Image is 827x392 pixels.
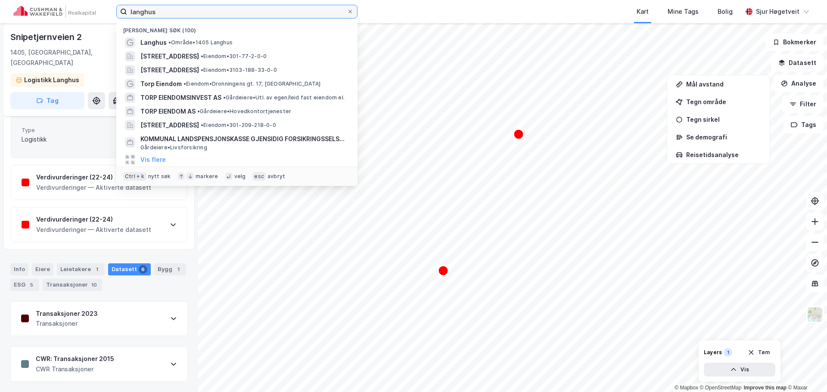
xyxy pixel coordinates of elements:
span: • [168,39,171,46]
div: Se demografi [686,133,761,141]
span: Eiendom • 3103-188-33-0-0 [201,67,277,74]
div: CWR: Transaksjoner 2015 [36,354,114,364]
div: Reisetidsanalyse [686,151,761,158]
iframe: Chat Widget [784,351,827,392]
div: nytt søk [148,173,171,180]
span: • [201,53,203,59]
div: Verdivurderinger — Aktiverte datasett [36,182,151,193]
button: Datasett [771,54,824,71]
div: markere [196,173,218,180]
div: Tegn område [686,98,761,105]
div: Eiere [32,263,53,275]
div: Mine Tags [668,6,699,17]
span: Torp Eiendom [140,79,182,89]
div: 1 [724,348,732,357]
div: Kontrollprogram for chat [784,351,827,392]
span: Gårdeiere • Utl. av egen/leid fast eiendom el. [223,94,345,101]
div: Verdivurderinger — Aktiverte datasett [36,225,151,235]
span: [STREET_ADDRESS] [140,65,199,75]
div: velg [234,173,246,180]
div: Datasett [108,263,151,275]
span: TORP EIENDOM AS [140,106,196,117]
button: Filter [782,96,824,113]
div: 10 [90,281,99,289]
div: Snipetjernveien 2 [10,30,84,44]
div: Layers [704,349,722,356]
div: 1405, [GEOGRAPHIC_DATA], [GEOGRAPHIC_DATA] [10,47,134,68]
button: Bokmerker [765,34,824,51]
div: Logistikk Langhus [24,75,79,85]
input: Søk på adresse, matrikkel, gårdeiere, leietakere eller personer [127,5,347,18]
div: 6 [139,265,147,274]
span: Gårdeiere • Hovedkontortjenester [197,108,291,115]
div: Kart [637,6,649,17]
div: CWR Transaksjoner [36,364,114,374]
div: Map marker [438,265,448,276]
div: Sjur Høgetveit [756,6,799,17]
div: Map marker [513,129,524,139]
div: 5 [27,281,36,289]
button: Tags [783,116,824,133]
div: Transaksjoner 2023 [36,309,98,319]
div: Logistikk [22,134,177,145]
div: Info [10,263,28,275]
button: Analyse [774,75,824,92]
div: Mål avstand [686,80,761,88]
div: esc [252,172,266,181]
div: Verdivurderinger (22-24) [36,214,151,225]
div: Bygg [154,263,186,275]
div: 1 [93,265,101,274]
span: • [197,108,200,114]
div: Leietakere [57,263,105,275]
div: 1 [174,265,183,274]
a: OpenStreetMap [700,385,742,391]
span: Eiendom • 301-77-2-0-0 [201,53,267,60]
div: [PERSON_NAME] søk (100) [116,20,358,36]
span: TORP EIENDOMSINVEST AS [140,93,221,103]
span: Langhus [140,37,167,48]
span: • [183,80,186,87]
div: avbryt [267,173,285,180]
span: Område • 1405 Langhus [168,39,233,46]
span: [STREET_ADDRESS] [140,120,199,130]
div: ESG [10,279,39,291]
img: Z [807,306,823,323]
span: • [201,122,203,128]
button: Vis [704,363,775,377]
button: Tøm [742,346,775,359]
div: Transaksjoner [36,318,98,329]
div: Bolig [718,6,733,17]
a: Mapbox [675,385,698,391]
span: KOMMUNAL LANDSPENSJONSKASSE GJENSIDIG FORSIKRINGSSELSKAP [140,134,347,144]
span: • [201,67,203,73]
div: Verdivurderinger (22-24) [36,172,151,182]
div: Transaksjoner [43,279,102,291]
a: Improve this map [744,385,787,391]
button: Vis flere [140,154,166,165]
span: • [223,94,226,101]
span: Eiendom • Dronningens gt. 17, [GEOGRAPHIC_DATA] [183,80,320,87]
div: Tegn sirkel [686,116,761,123]
span: Gårdeiere • Livsforsikring [140,144,207,151]
div: Ctrl + k [123,172,146,181]
span: Eiendom • 301-209-218-0-0 [201,122,276,129]
span: Type [22,127,177,134]
span: [STREET_ADDRESS] [140,51,199,62]
img: cushman-wakefield-realkapital-logo.202ea83816669bd177139c58696a8fa1.svg [14,6,96,18]
button: Tag [10,92,84,109]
